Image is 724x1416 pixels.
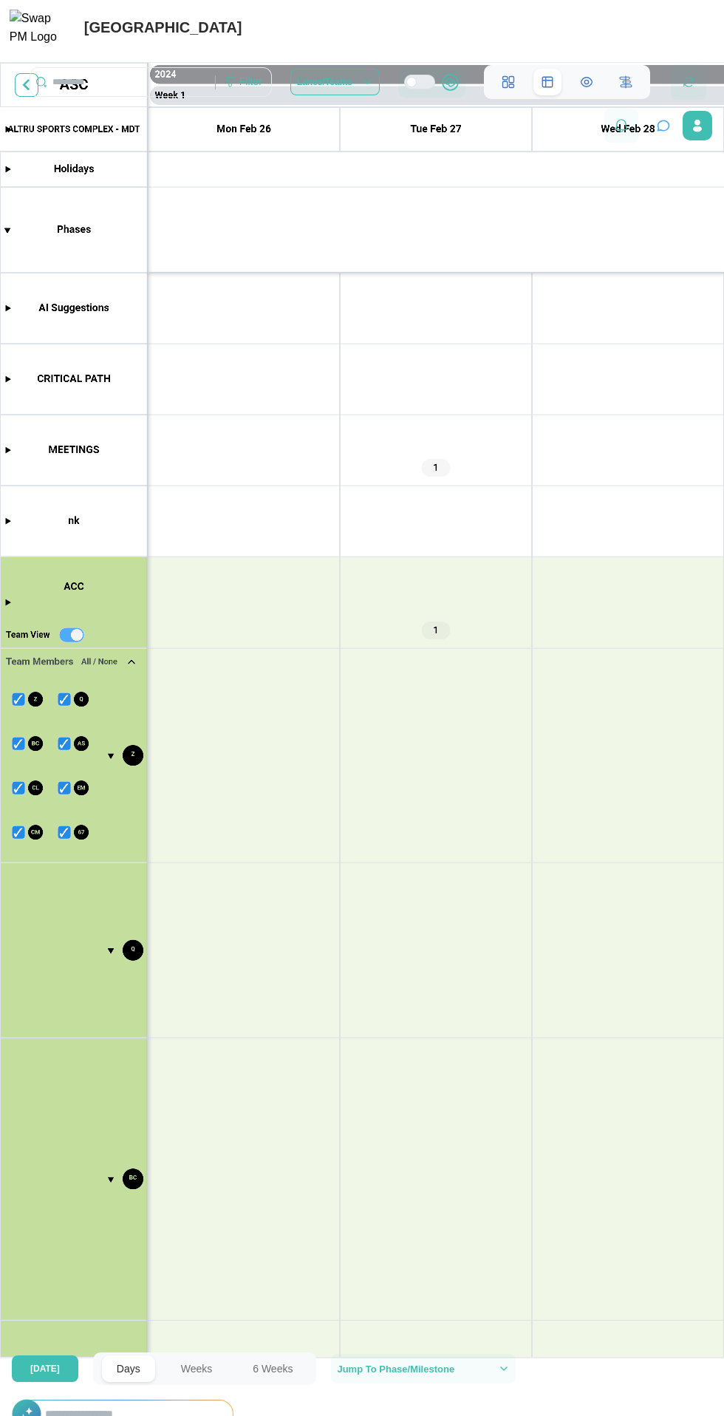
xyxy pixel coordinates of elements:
button: [DATE] [12,1355,78,1382]
img: Swap PM Logo [10,10,69,47]
div: [GEOGRAPHIC_DATA] [84,16,242,39]
button: 6 Weeks [238,1355,307,1382]
button: Days [102,1355,155,1382]
span: Jump To Phase/Milestone [337,1364,454,1374]
span: [DATE] [30,1356,60,1381]
button: Refresh Grid [674,68,703,97]
button: Lanes/Teams [290,69,380,95]
button: Open project assistant [653,115,674,136]
button: Weeks [166,1355,228,1382]
button: Jump To Phase/Milestone [331,1354,516,1383]
div: Filter [239,74,262,90]
span: Lanes/Teams [297,78,352,86]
